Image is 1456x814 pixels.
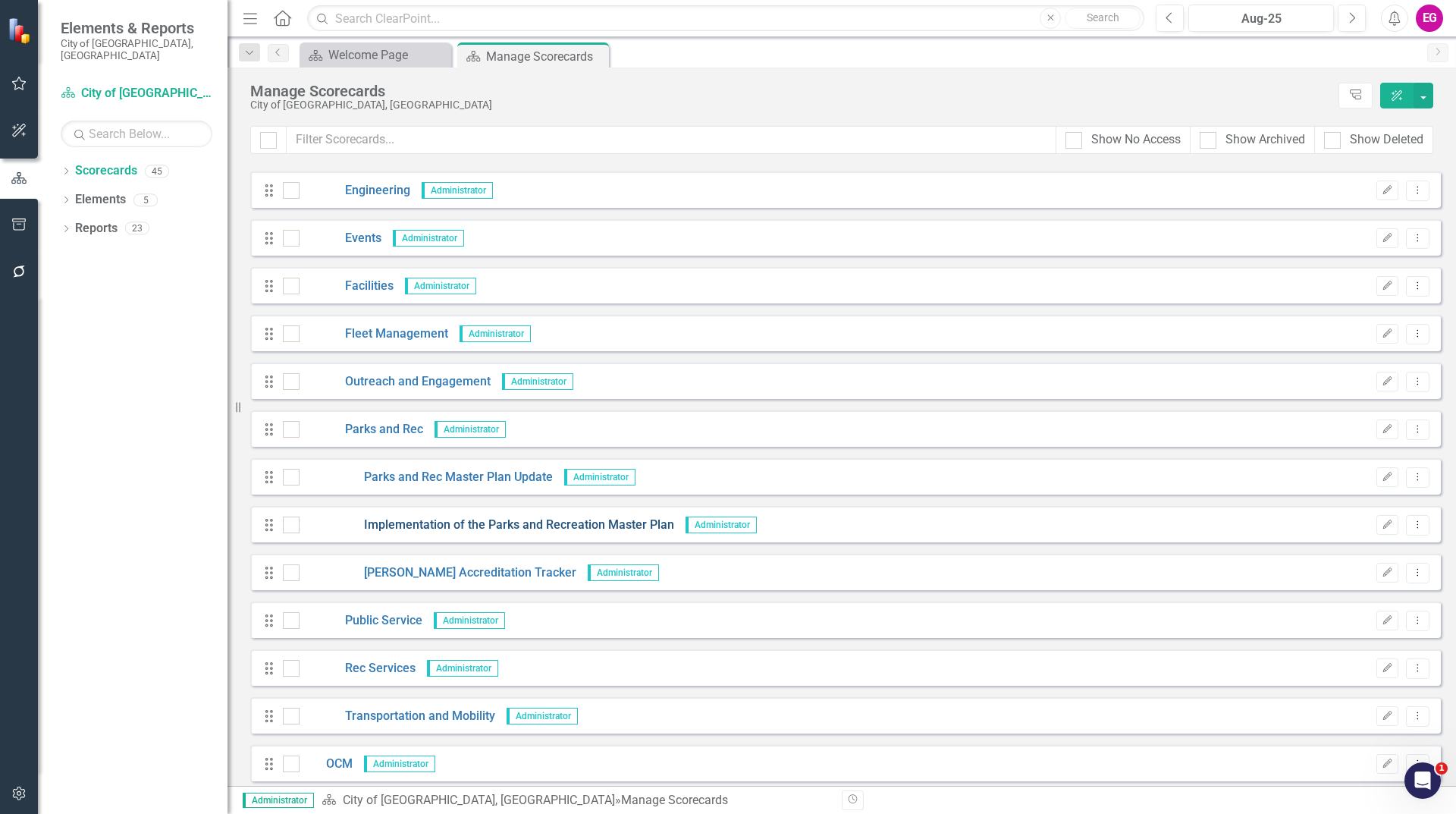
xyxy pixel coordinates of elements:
[1087,11,1119,24] span: Search
[1225,131,1305,149] div: Show Archived
[1416,5,1443,32] button: EG
[300,373,491,391] a: Outreach and Engagement
[125,222,149,235] div: 23
[300,182,410,200] a: Engineering
[75,162,137,180] a: Scorecards
[145,165,169,178] div: 45
[427,660,498,677] span: Administrator
[300,517,674,534] a: Implementation of the Parks and Recreation Master Plan
[434,612,505,629] span: Administrator
[61,37,212,62] small: City of [GEOGRAPHIC_DATA], [GEOGRAPHIC_DATA]
[8,17,34,44] img: ClearPoint Strategy
[1194,10,1329,28] div: Aug-25
[75,220,118,237] a: Reports
[686,517,757,533] span: Administrator
[507,708,578,724] span: Administrator
[322,792,830,809] div: » Manage Scorecards
[1350,131,1423,149] div: Show Deleted
[300,325,448,343] a: Fleet Management
[300,756,353,773] a: OCM
[435,421,506,438] span: Administrator
[460,325,531,342] span: Administrator
[300,278,394,295] a: Facilities
[286,126,1056,154] input: Filter Scorecards...
[1436,762,1448,775] span: 1
[300,469,553,486] a: Parks and Rec Master Plan Update
[405,278,476,294] span: Administrator
[1091,131,1181,149] div: Show No Access
[328,46,447,64] div: Welcome Page
[422,182,493,199] span: Administrator
[502,373,573,390] span: Administrator
[300,564,576,582] a: [PERSON_NAME] Accreditation Tracker
[75,191,126,209] a: Elements
[300,660,416,677] a: Rec Services
[250,83,1331,99] div: Manage Scorecards
[588,564,659,581] span: Administrator
[486,47,605,66] div: Manage Scorecards
[343,793,615,807] a: City of [GEOGRAPHIC_DATA], [GEOGRAPHIC_DATA]
[300,421,423,438] a: Parks and Rec
[250,99,1331,111] div: City of [GEOGRAPHIC_DATA], [GEOGRAPHIC_DATA]
[61,121,212,147] input: Search Below...
[1065,8,1141,29] button: Search
[300,612,422,630] a: Public Service
[61,85,212,102] a: City of [GEOGRAPHIC_DATA], [GEOGRAPHIC_DATA]
[364,756,435,772] span: Administrator
[307,5,1144,32] input: Search ClearPoint...
[300,230,381,247] a: Events
[1404,762,1441,799] iframe: Intercom live chat
[564,469,635,486] span: Administrator
[61,19,212,37] span: Elements & Reports
[243,793,314,808] span: Administrator
[300,708,495,725] a: Transportation and Mobility
[303,46,447,64] a: Welcome Page
[133,193,158,206] div: 5
[393,230,464,247] span: Administrator
[1188,5,1334,32] button: Aug-25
